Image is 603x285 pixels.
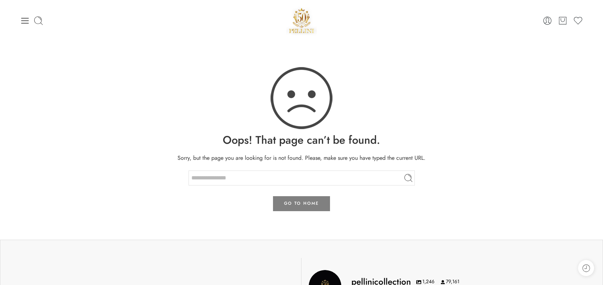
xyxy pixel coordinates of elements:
[269,66,334,130] img: 404
[573,16,583,26] a: Wishlist
[20,132,583,148] h1: Oops! That page can’t be found.
[542,16,552,26] a: Login / Register
[286,5,317,36] a: Pellini -
[558,16,568,26] a: Cart
[20,153,583,163] p: Sorry, but the page you are looking for is not found. Please, make sure you have typed the curren...
[273,196,330,211] a: GO TO HOME
[286,5,317,36] img: Pellini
